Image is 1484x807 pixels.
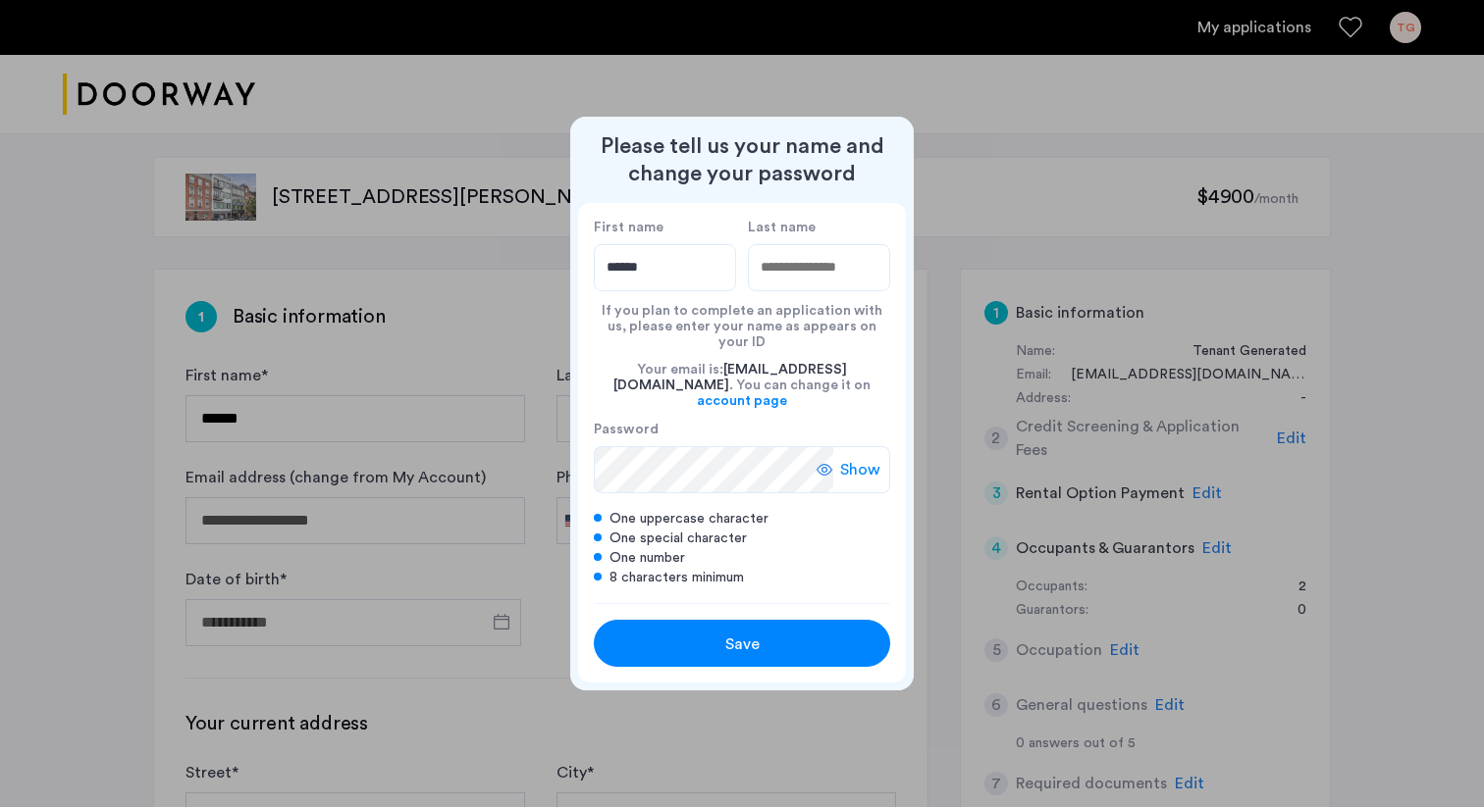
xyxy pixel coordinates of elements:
[748,219,890,236] label: Last name
[578,132,906,187] h2: Please tell us your name and change your password
[594,421,833,438] label: Password
[840,458,880,481] span: Show
[594,620,890,667] button: button
[594,568,890,587] div: 8 characters minimum
[594,509,890,529] div: One uppercase character
[594,529,890,548] div: One special character
[613,363,847,392] span: [EMAIL_ADDRESS][DOMAIN_NAME]
[594,219,736,236] label: First name
[725,632,760,656] span: Save
[594,548,890,568] div: One number
[697,393,787,409] a: account page
[594,350,890,421] div: Your email is: . You can change it on
[594,291,890,350] div: If you plan to complete an application with us, please enter your name as appears on your ID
